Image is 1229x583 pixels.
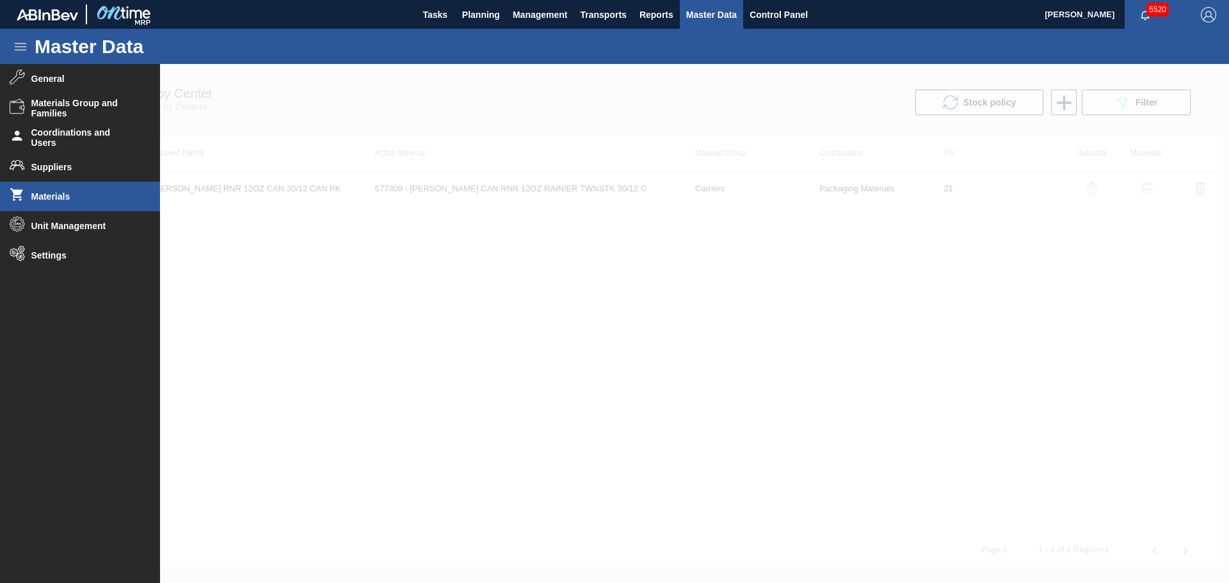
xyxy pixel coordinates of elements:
[31,162,137,172] span: Suppliers
[31,98,137,118] span: Materials Group and Families
[750,7,808,22] span: Control Panel
[31,127,137,148] span: Coordinations and Users
[1146,3,1169,17] span: 5520
[31,191,137,202] span: Materials
[462,7,500,22] span: Planning
[35,39,262,54] h1: Master Data
[686,7,737,22] span: Master Data
[31,250,137,260] span: Settings
[639,7,673,22] span: Reports
[1125,6,1166,24] button: Notifications
[17,9,78,20] img: TNhmsLtSVTkK8tSr43FrP2fwEKptu5GPRR3wAAAABJRU5ErkJggg==
[1201,7,1216,22] img: Logout
[513,7,568,22] span: Management
[421,7,449,22] span: Tasks
[31,221,137,231] span: Unit Management
[581,7,627,22] span: Transports
[31,74,137,84] span: General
